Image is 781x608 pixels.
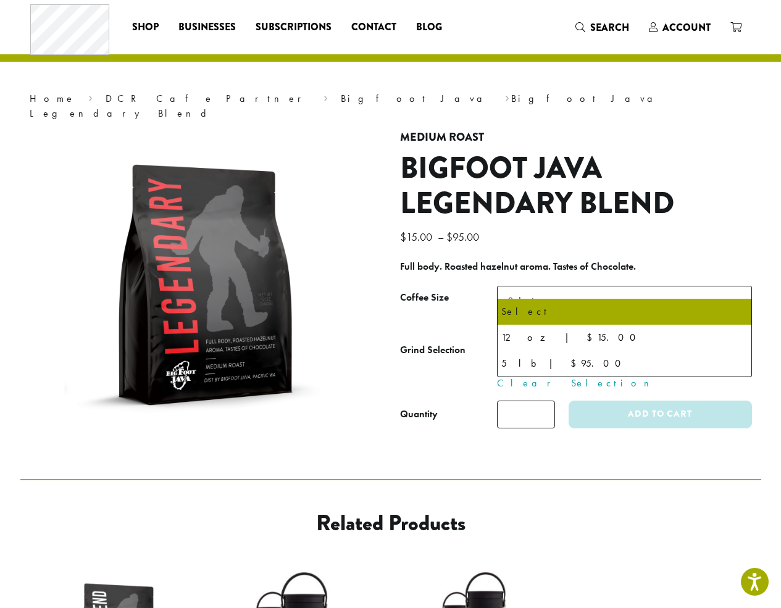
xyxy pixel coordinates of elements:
[501,328,748,347] div: 12 oz | $15.00
[120,510,662,536] h2: Related products
[122,17,169,37] a: Shop
[416,20,442,35] span: Blog
[400,151,752,222] h1: Bigfoot Java Legendary Blend
[438,230,444,244] span: –
[505,87,509,106] span: ›
[132,20,159,35] span: Shop
[569,401,751,428] button: Add to cart
[497,401,555,428] input: Product quantity
[590,20,629,35] span: Search
[30,92,75,105] a: Home
[400,289,497,307] label: Coffee Size
[400,230,435,244] bdi: 15.00
[324,87,328,106] span: ›
[446,230,453,244] span: $
[446,230,482,244] bdi: 95.00
[400,407,438,422] div: Quantity
[256,20,332,35] span: Subscriptions
[503,289,546,313] span: Select
[400,260,636,273] b: Full body. Roasted hazelnut aroma. Tastes of Chocolate.
[178,20,236,35] span: Businesses
[497,376,752,391] a: Clear Selection
[106,92,310,105] a: DCR Cafe Partner
[501,354,748,373] div: 5 lb | $95.00
[498,299,751,325] li: Select
[341,92,492,105] a: Bigfoot Java
[400,131,752,144] h4: Medium Roast
[351,20,396,35] span: Contact
[400,341,497,359] label: Grind Selection
[566,17,639,38] a: Search
[30,91,752,121] nav: Breadcrumb
[497,286,752,316] span: Select
[88,87,93,106] span: ›
[662,20,711,35] span: Account
[400,230,406,244] span: $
